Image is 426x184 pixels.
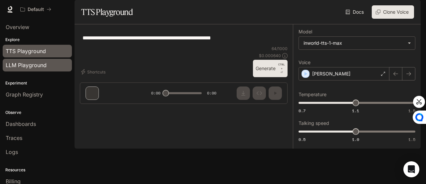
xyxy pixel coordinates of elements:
[372,5,414,19] button: Clone Voice
[299,29,312,34] p: Model
[299,121,329,126] p: Talking speed
[80,66,108,77] button: Shortcuts
[352,108,359,114] span: 1.1
[28,7,44,12] p: Default
[304,40,404,46] div: inworld-tts-1-max
[259,53,281,58] p: $ 0.000640
[272,46,288,51] p: 64 / 1000
[299,92,326,97] p: Temperature
[278,62,285,74] p: ⏎
[299,60,311,65] p: Voice
[253,60,288,77] button: GenerateCTRL +⏎
[352,137,359,142] span: 1.0
[17,3,54,16] button: All workspaces
[403,161,419,177] div: Open Intercom Messenger
[408,137,415,142] span: 1.5
[312,70,350,77] p: [PERSON_NAME]
[299,108,306,114] span: 0.7
[299,37,415,49] div: inworld-tts-1-max
[81,5,133,19] h1: TTS Playground
[299,137,306,142] span: 0.5
[344,5,366,19] a: Docs
[278,62,285,70] p: CTRL +
[408,108,415,114] span: 1.5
